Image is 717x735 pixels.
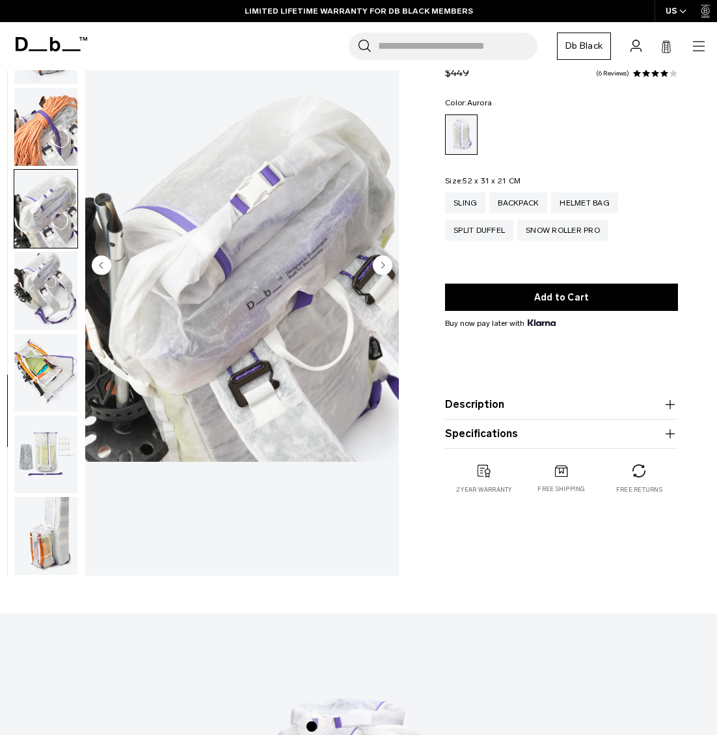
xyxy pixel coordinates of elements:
img: Weigh_Lighter_Backpack_25L_11.png [14,88,77,166]
a: Db Black [557,33,611,60]
button: Next slide [373,255,392,277]
span: $449 [445,66,469,79]
p: Free shipping [537,485,585,494]
span: Aurora [467,98,493,107]
a: LIMITED LIFETIME WARRANTY FOR DB BLACK MEMBERS [245,5,473,17]
button: Weigh_Lighter_Backpack_25L_13.png [14,251,78,330]
span: Buy now pay later with [445,317,556,329]
li: 14 / 18 [85,71,399,462]
img: Weigh_Lighter_Backpack_25L_15.png [14,416,77,494]
button: Specifications [445,426,678,442]
a: Helmet Bag [551,193,618,213]
span: 52 x 31 x 21 CM [463,176,521,185]
button: Weigh_Lighter_Backpack_25L_14.png [14,333,78,412]
a: 6 reviews [596,70,629,77]
img: Weigh_Lighter_Backpack_25L_12.png [14,170,77,248]
legend: Size: [445,177,521,185]
p: 2 year warranty [456,485,512,494]
button: Add to Cart [445,284,678,311]
a: Backpack [489,193,547,213]
button: Weigh_Lighter_Backpack_25L_15.png [14,415,78,494]
button: Weigh_Lighter_Backpack_25L_16.png [14,496,78,576]
img: Weigh_Lighter_Backpack_25L_14.png [14,334,77,412]
img: Weigh_Lighter_Backpack_25L_12.png [85,71,399,462]
img: Weigh_Lighter_Backpack_25L_16.png [14,497,77,575]
a: Split Duffel [445,220,513,241]
legend: Color: [445,99,492,107]
button: Weigh_Lighter_Backpack_25L_12.png [14,169,78,248]
img: {"height" => 20, "alt" => "Klarna"} [528,319,556,326]
button: Weigh_Lighter_Backpack_25L_11.png [14,87,78,167]
a: Sling [445,193,485,213]
a: Aurora [445,114,478,155]
button: Description [445,397,678,412]
a: Snow Roller Pro [517,220,608,241]
button: Previous slide [92,255,111,277]
img: Weigh_Lighter_Backpack_25L_13.png [14,252,77,330]
p: Free returns [616,485,662,494]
